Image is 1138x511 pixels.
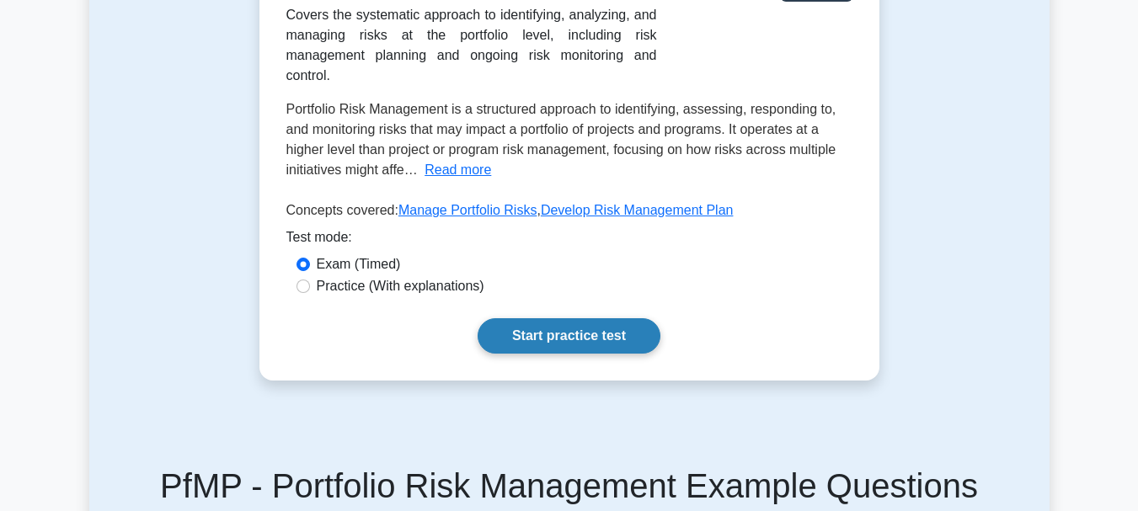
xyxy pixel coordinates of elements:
h5: PfMP - Portfolio Risk Management Example Questions [110,466,1029,506]
a: Develop Risk Management Plan [541,203,734,217]
label: Exam (Timed) [317,254,401,274]
button: Read more [425,160,491,180]
label: Practice (With explanations) [317,276,484,296]
div: Covers the systematic approach to identifying, analyzing, and managing risks at the portfolio lev... [286,5,657,86]
a: Manage Portfolio Risks [398,203,537,217]
p: Concepts covered: , [286,200,852,227]
a: Start practice test [478,318,660,354]
div: Test mode: [286,227,852,254]
span: Portfolio Risk Management is a structured approach to identifying, assessing, responding to, and ... [286,102,836,177]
